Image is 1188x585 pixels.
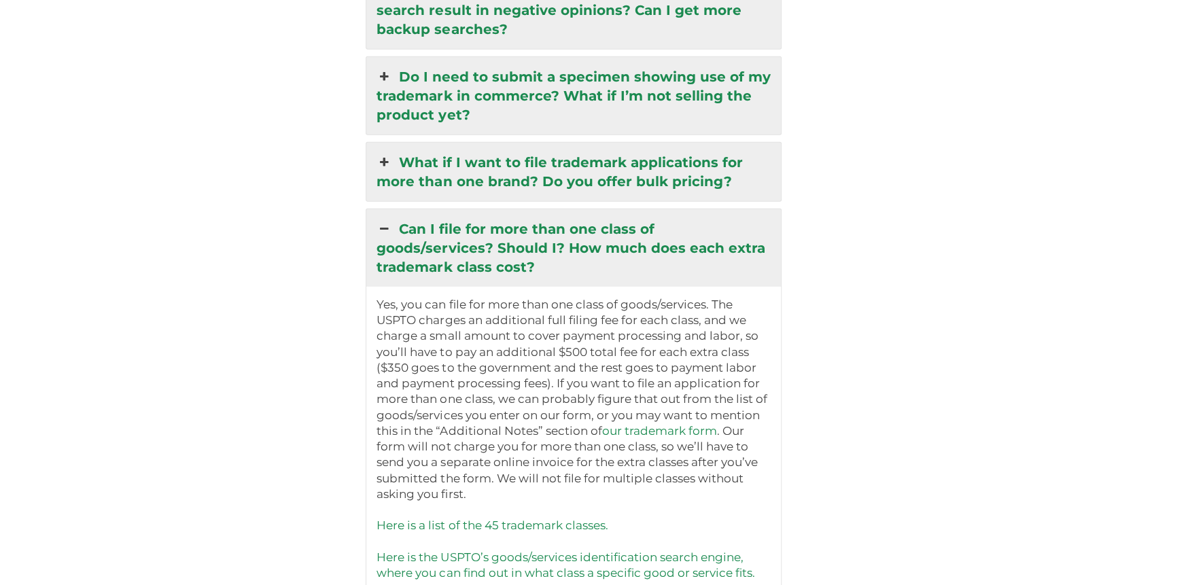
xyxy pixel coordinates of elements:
[377,550,754,580] a: Here is the USPTO’s goods/services identification search engine, where you can find out in what c...
[377,518,608,532] a: Here is a list of the 45 trademark classes.
[366,209,781,287] a: Can I file for more than one class of goods/services? Should I? How much does each extra trademar...
[601,424,716,438] a: our trademark form
[366,57,781,135] a: Do I need to submit a specimen showing use of my trademark in commerce? What if I’m not selling t...
[366,143,781,201] a: What if I want to file trademark applications for more than one brand? Do you offer bulk pricing?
